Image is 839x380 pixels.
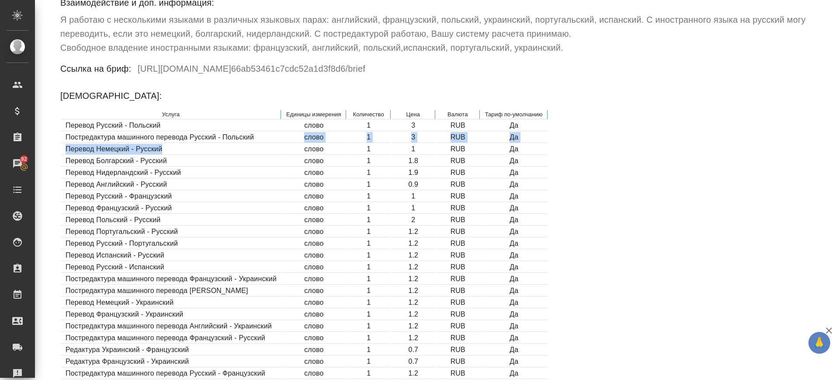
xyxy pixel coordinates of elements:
[392,120,435,131] td: 3
[812,334,827,352] span: 🙏
[392,321,435,332] td: 1.2
[282,356,346,367] td: слово
[60,62,131,76] h6: Ссылка на бриф:
[61,227,281,237] td: Перевод Португальский - Русский
[436,167,480,178] td: RUB
[61,321,281,332] td: Постредактура машинного перевода Английский - Украинский
[481,262,548,273] td: Да
[347,215,391,226] td: 1
[436,250,480,261] td: RUB
[16,155,32,164] span: 92
[481,274,548,285] td: Да
[61,179,281,190] td: Перевод Английский - Русский
[436,333,480,344] td: RUB
[347,250,391,261] td: 1
[61,297,281,308] td: Перевод Немецкий - Украинский
[485,110,543,119] p: Тариф по-умолчанию
[481,144,548,155] td: Да
[347,321,391,332] td: 1
[347,238,391,249] td: 1
[436,132,480,143] td: RUB
[282,274,346,285] td: слово
[347,120,391,131] td: 1
[481,120,548,131] td: Да
[347,297,391,308] td: 1
[282,120,346,131] td: слово
[282,345,346,356] td: слово
[481,132,548,143] td: Да
[392,144,435,155] td: 1
[440,110,475,119] p: Валюта
[436,286,480,296] td: RUB
[392,345,435,356] td: 0.7
[61,333,281,344] td: Постредактура машинного перевода Французский - Русский
[481,309,548,320] td: Да
[436,191,480,202] td: RUB
[436,179,480,190] td: RUB
[347,262,391,273] td: 1
[61,215,281,226] td: Перевод Польский - Русский
[481,345,548,356] td: Да
[436,120,480,131] td: RUB
[61,167,281,178] td: Перевод Нидерландский - Русский
[436,368,480,379] td: RUB
[392,227,435,237] td: 1.2
[481,297,548,308] td: Да
[436,297,480,308] td: RUB
[282,167,346,178] td: слово
[282,286,346,296] td: слово
[61,286,281,296] td: Постредактура машинного перевода [PERSON_NAME]
[436,309,480,320] td: RUB
[61,132,281,143] td: Постредактура машинного перевода Русский - Польский
[60,41,403,55] h6: Свободное владение иностранными языками: французский, английский, польский,
[392,167,435,178] td: 1.9
[61,250,281,261] td: Перевод Испанский - Русский
[481,203,548,214] td: Да
[61,274,281,285] td: Постредактура машинного перевода Французский - Украинский
[282,215,346,226] td: слово
[436,156,480,167] td: RUB
[347,167,391,178] td: 1
[61,309,281,320] td: Перевод Французский - Украинский
[481,191,548,202] td: Да
[282,156,346,167] td: слово
[347,356,391,367] td: 1
[282,144,346,155] td: слово
[347,227,391,237] td: 1
[347,309,391,320] td: 1
[347,333,391,344] td: 1
[347,144,391,155] td: 1
[347,274,391,285] td: 1
[347,179,391,190] td: 1
[481,368,548,379] td: Да
[282,179,346,190] td: слово
[60,13,817,41] h6: Я работаю с несколькими языками в различных языковых парах: английский, французский, польский, ук...
[282,262,346,273] td: слово
[61,356,281,367] td: Редактура Французский - Украинский
[282,297,346,308] td: слово
[481,286,548,296] td: Да
[61,368,281,379] td: Постредактура машинного перевода Русский - Французский
[282,321,346,332] td: слово
[481,333,548,344] td: Да
[436,238,480,249] td: RUB
[396,110,430,119] p: Цена
[808,332,830,354] button: 🙏
[351,110,386,119] p: Количество
[282,238,346,249] td: слово
[436,321,480,332] td: RUB
[436,203,480,214] td: RUB
[282,203,346,214] td: слово
[347,345,391,356] td: 1
[61,203,281,214] td: Перевод Французский - Русский
[347,156,391,167] td: 1
[61,345,281,356] td: Редактура Украинский - Французский
[436,274,480,285] td: RUB
[392,132,435,143] td: 3
[61,156,281,167] td: Перевод Болгарский - Русский
[61,262,281,273] td: Перевод Русский - Испанский
[282,333,346,344] td: слово
[436,215,480,226] td: RUB
[286,110,341,119] p: Единицы измерения
[392,286,435,296] td: 1.2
